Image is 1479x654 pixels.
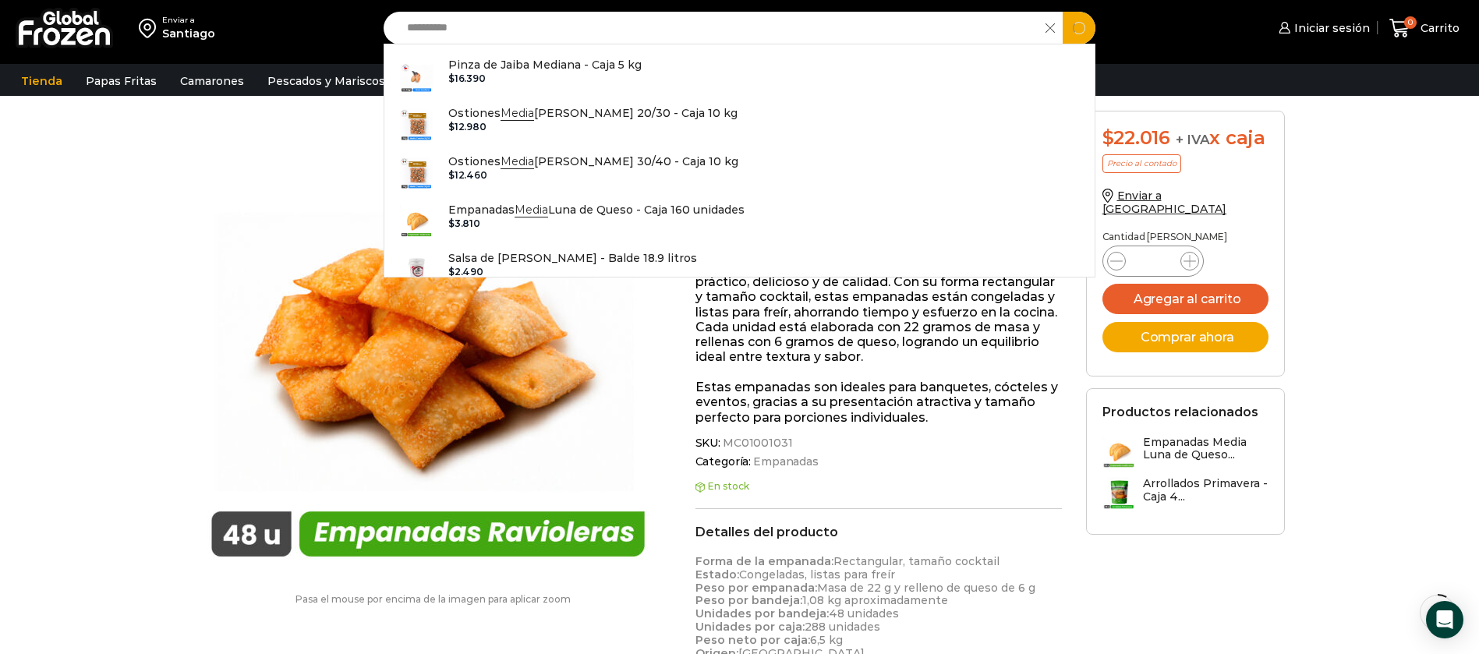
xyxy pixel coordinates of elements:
bdi: 3.810 [448,217,480,229]
h3: Arrollados Primavera - Caja 4... [1143,477,1269,504]
p: Estas empanadas son ideales para banquetes, cócteles y eventos, gracias a su presentación atracti... [695,380,1063,425]
img: empanada-raviolera [194,111,662,578]
span: $ [448,121,455,133]
span: $ [448,266,455,278]
h2: Productos relacionados [1102,405,1258,419]
a: Papas Fritas [78,66,165,96]
p: Cantidad [PERSON_NAME] [1102,232,1269,242]
strong: Unidades por bandeja: [695,606,829,620]
a: Salsa de [PERSON_NAME] - Balde 18.9 litros $2.490 [384,246,1095,294]
button: Agregar al carrito [1102,284,1269,314]
p: Pinza de Jaiba Mediana - Caja 5 kg [448,56,642,73]
a: Pinza de Jaiba Mediana - Caja 5 kg $16.390 [384,52,1095,101]
a: Arrollados Primavera - Caja 4... [1102,477,1269,511]
span: $ [448,217,455,229]
span: MC01001031 [720,437,793,450]
span: Categoría: [695,455,1063,468]
span: Carrito [1417,20,1460,36]
span: $ [448,72,455,84]
span: Iniciar sesión [1290,20,1370,36]
div: Enviar a [162,15,215,26]
a: Iniciar sesión [1275,12,1370,44]
bdi: 2.490 [448,266,483,278]
bdi: 16.390 [448,72,486,84]
img: address-field-icon.svg [139,15,162,41]
a: Tienda [13,66,70,96]
bdi: 12.980 [448,121,487,133]
p: Ostiones [PERSON_NAME] 30/40 - Caja 10 kg [448,153,738,170]
p: Empanadas ravioleras rellenas con extra queso son la elección perfecta para los que buscan un pro... [695,245,1063,365]
div: x caja [1102,127,1269,150]
a: Enviar a [GEOGRAPHIC_DATA] [1102,189,1227,216]
span: SKU: [695,437,1063,450]
strong: Peso por bandeja: [695,593,802,607]
button: Search button [1063,12,1095,44]
strong: Estado: [695,567,739,582]
div: Open Intercom Messenger [1426,601,1463,638]
strong: Forma de la empanada: [695,554,833,568]
strong: Media [501,106,534,121]
strong: Media [501,154,534,169]
p: Ostiones [PERSON_NAME] 20/30 - Caja 10 kg [448,104,738,122]
input: Product quantity [1138,250,1168,272]
a: Camarones [172,66,252,96]
a: Empanadas [751,455,819,468]
a: Empanadas Media Luna de Queso... [1102,436,1269,469]
span: $ [1102,126,1114,149]
div: Santiago [162,26,215,41]
a: 0 Carrito [1385,10,1463,47]
button: Comprar ahora [1102,322,1269,352]
p: Empanadas Luna de Queso - Caja 160 unidades [448,201,745,218]
span: $ [448,169,455,181]
span: + IVA [1176,132,1210,147]
strong: Unidades por caja: [695,620,805,634]
a: EmpanadasMediaLuna de Queso - Caja 160 unidades $3.810 [384,197,1095,246]
strong: Peso neto por caja: [695,633,810,647]
span: 0 [1404,16,1417,29]
h2: Detalles del producto [695,525,1063,539]
a: Pescados y Mariscos [260,66,393,96]
a: OstionesMedia[PERSON_NAME] 30/40 - Caja 10 kg $12.460 [384,149,1095,197]
strong: Peso por empanada: [695,581,817,595]
p: En stock [695,481,1063,492]
bdi: 22.016 [1102,126,1170,149]
h3: Empanadas Media Luna de Queso... [1143,436,1269,462]
strong: Media [515,203,548,217]
bdi: 12.460 [448,169,487,181]
p: Precio al contado [1102,154,1181,173]
a: OstionesMedia[PERSON_NAME] 20/30 - Caja 10 kg $12.980 [384,101,1095,149]
p: Pasa el mouse por encima de la imagen para aplicar zoom [194,594,672,605]
p: Salsa de [PERSON_NAME] - Balde 18.9 litros [448,249,697,267]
